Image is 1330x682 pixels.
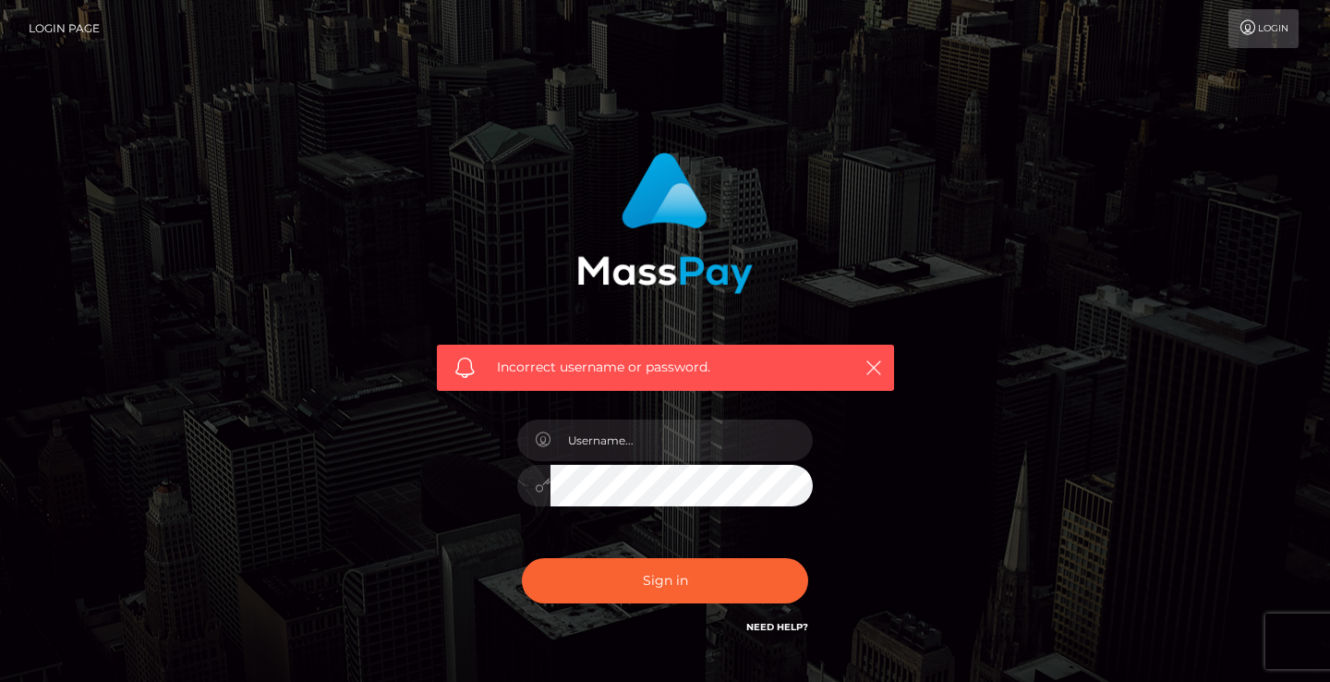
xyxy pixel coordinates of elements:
[29,9,100,48] a: Login Page
[746,621,808,633] a: Need Help?
[577,152,753,294] img: MassPay Login
[1228,9,1299,48] a: Login
[550,420,813,461] input: Username...
[497,358,834,377] span: Incorrect username or password.
[522,558,808,603] button: Sign in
